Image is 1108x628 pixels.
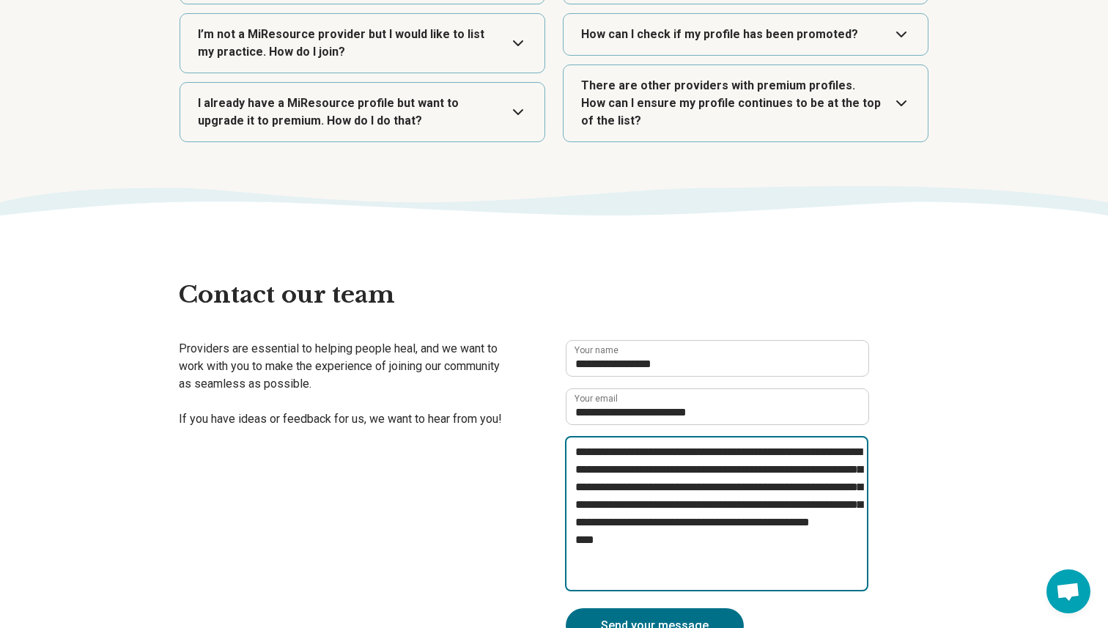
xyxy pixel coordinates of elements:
[198,95,527,130] dt: I already have a MiResource profile but want to upgrade it to premium. How do I do that?
[1046,569,1090,613] div: Open chat
[569,14,922,55] button: Expand
[198,26,527,61] dt: I’m not a MiResource provider but I would like to list my practice. How do I join?
[581,77,910,130] dt: There are other providers with premium profiles. How can I ensure my profile continues to be at t...
[575,346,618,355] label: Your name
[179,280,929,311] h2: Contact our team
[569,65,922,141] button: Expand
[186,14,539,73] button: Expand
[575,394,618,403] label: Your email
[179,340,507,428] p: Providers are essential to helping people heal, and we want to work with you to make the experien...
[581,26,910,43] dt: How can I check if my profile has been promoted?
[186,83,539,141] button: Expand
